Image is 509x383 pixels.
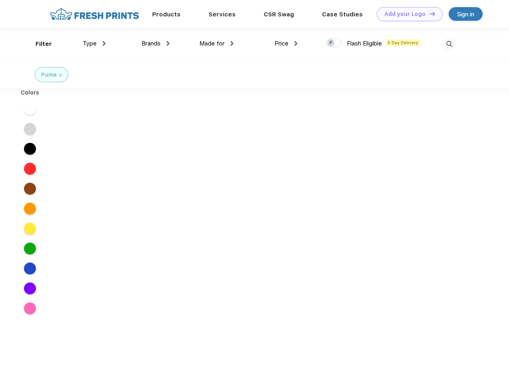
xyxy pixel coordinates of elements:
[41,71,57,79] div: Puma
[167,41,169,46] img: dropdown.png
[443,38,456,51] img: desktop_search.svg
[152,11,181,18] a: Products
[83,40,97,47] span: Type
[231,41,233,46] img: dropdown.png
[384,11,425,18] div: Add your Logo
[141,40,161,47] span: Brands
[347,40,382,47] span: Flash Eligible
[48,7,141,21] img: fo%20logo%202.webp
[449,7,483,21] a: Sign in
[199,40,225,47] span: Made for
[36,39,52,49] div: Filter
[59,74,62,77] img: filter_cancel.svg
[274,40,288,47] span: Price
[209,11,236,18] a: Services
[429,12,435,16] img: DT
[264,11,294,18] a: CSR Swag
[385,39,421,46] span: 5 Day Delivery
[294,41,297,46] img: dropdown.png
[103,41,105,46] img: dropdown.png
[457,10,474,19] div: Sign in
[15,89,46,97] div: Colors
